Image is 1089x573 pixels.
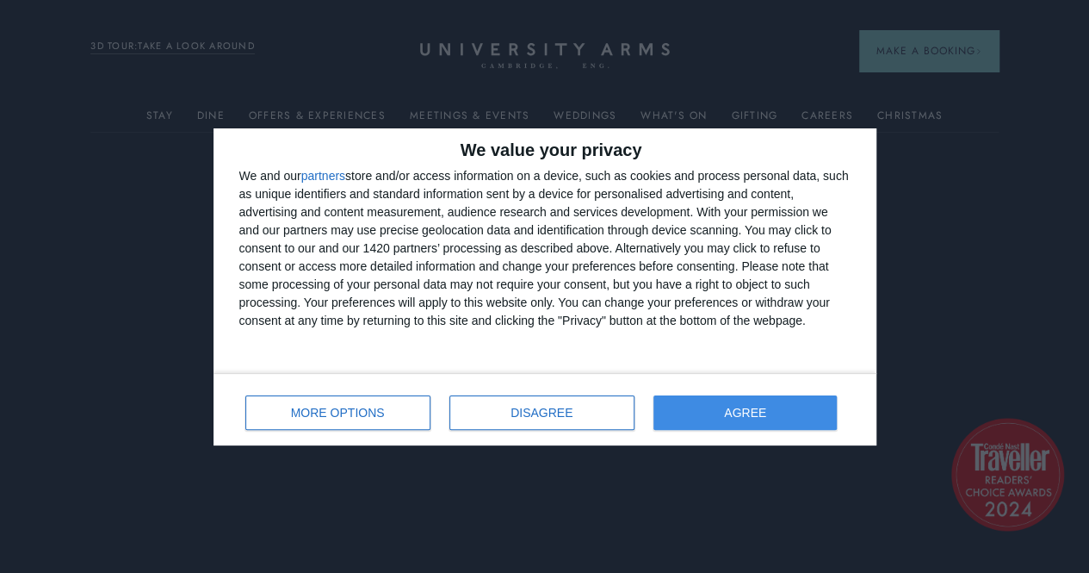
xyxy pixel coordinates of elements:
[510,407,572,419] span: DISAGREE
[245,395,430,430] button: MORE OPTIONS
[301,170,345,182] button: partners
[213,128,876,445] div: qc-cmp2-ui
[724,407,766,419] span: AGREE
[291,407,385,419] span: MORE OPTIONS
[239,167,851,330] div: We and our store and/or access information on a device, such as cookies and process personal data...
[239,141,851,159] h2: We value your privacy
[449,395,634,430] button: DISAGREE
[653,395,838,430] button: AGREE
